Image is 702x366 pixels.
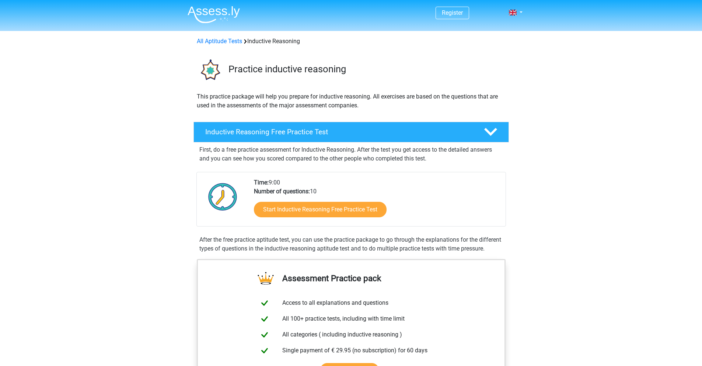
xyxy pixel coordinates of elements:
[254,202,387,217] a: Start Inductive Reasoning Free Practice Test
[197,38,242,45] a: All Aptitude Tests
[188,6,240,23] img: Assessly
[442,9,463,16] a: Register
[191,122,512,142] a: Inductive Reasoning Free Practice Test
[204,178,241,215] img: Clock
[199,145,503,163] p: First, do a free practice assessment for Inductive Reasoning. After the test you get access to th...
[194,37,509,46] div: Inductive Reasoning
[196,235,506,253] div: After the free practice aptitude test, you can use the practice package to go through the explana...
[194,55,225,86] img: inductive reasoning
[254,179,269,186] b: Time:
[205,128,472,136] h4: Inductive Reasoning Free Practice Test
[228,63,503,75] h3: Practice inductive reasoning
[248,178,505,226] div: 9:00 10
[197,92,506,110] p: This practice package will help you prepare for inductive reasoning. All exercises are based on t...
[254,188,310,195] b: Number of questions:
